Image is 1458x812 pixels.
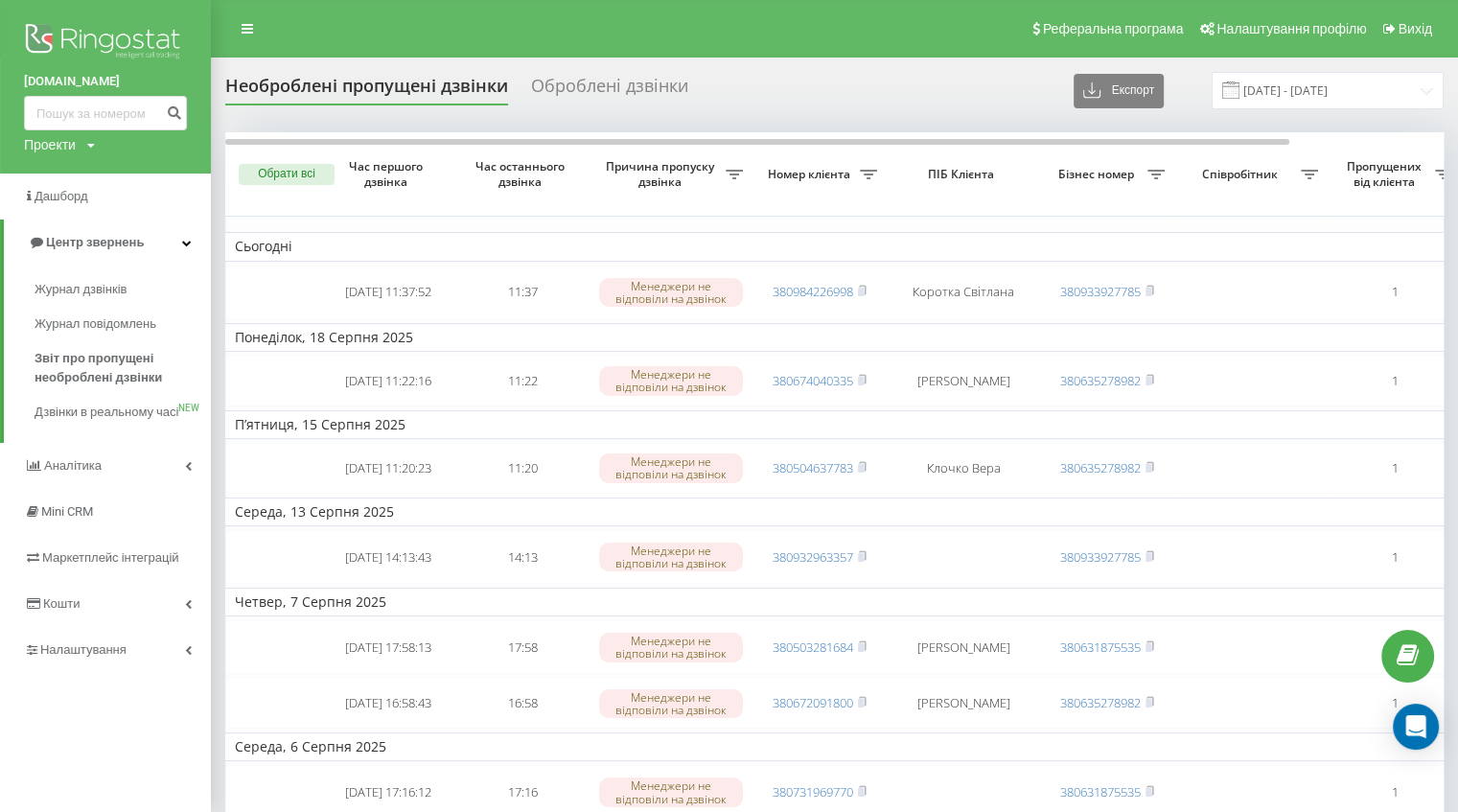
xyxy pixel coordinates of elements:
[471,159,574,189] span: Час останнього дзвінка
[87,129,174,145] span: Clip a bookmark
[1393,704,1439,750] div: Open Intercom Messenger
[1060,548,1141,566] a: 380933927785
[321,356,455,406] td: [DATE] 11:22:16
[35,280,127,299] span: Журнал дзвінків
[24,135,76,154] div: Проекти
[903,167,1024,182] span: ПІБ Клієнта
[336,159,440,189] span: Час першого дзвінка
[35,403,178,422] span: Дзвінки в реальному часі
[46,235,144,249] span: Центр звернень
[455,530,590,584] td: 14:13
[599,689,743,718] div: Менеджери не відповіли на дзвінок
[887,620,1040,674] td: [PERSON_NAME]
[87,191,150,206] span: Clip a block
[321,266,455,319] td: [DATE] 11:37:52
[599,278,743,307] div: Менеджери не відповіли на дзвінок
[35,314,156,334] span: Журнал повідомлень
[35,349,201,387] span: Звіт про пропущені необроблені дзвінки
[455,678,590,729] td: 16:58
[232,270,336,293] span: Clear all and close
[1337,159,1435,189] span: Пропущених від клієнта
[455,620,590,674] td: 17:58
[773,694,853,711] a: 380672091800
[42,550,179,565] span: Маркетплейс інтеграцій
[35,189,88,203] span: Дашборд
[773,459,853,476] a: 380504637783
[887,356,1040,406] td: [PERSON_NAME]
[773,372,853,389] a: 380674040335
[599,366,743,395] div: Менеджери не відповіли на дзвінок
[57,214,350,244] button: Clip a screenshot
[1050,167,1147,182] span: Бізнес номер
[1060,372,1141,389] a: 380635278982
[225,76,508,105] div: Необроблені пропущені дзвінки
[887,266,1040,319] td: Коротка Світлана
[4,220,211,266] a: Центр звернень
[239,164,335,185] button: Обрати всі
[49,83,358,122] input: Untitled
[455,356,590,406] td: 11:22
[773,283,853,300] a: 380984226998
[599,777,743,806] div: Менеджери не відповіли на дзвінок
[887,678,1040,729] td: [PERSON_NAME]
[773,638,853,656] a: 380503281684
[91,26,126,41] span: xTiles
[455,443,590,494] td: 11:20
[773,783,853,800] a: 380731969770
[1216,21,1366,36] span: Налаштування профілю
[24,96,187,130] input: Пошук за номером
[57,122,350,152] button: Clip a bookmark
[321,530,455,584] td: [DATE] 14:13:43
[455,266,590,319] td: 11:37
[321,443,455,494] td: [DATE] 11:20:23
[321,620,455,674] td: [DATE] 17:58:13
[762,167,860,182] span: Номер клієнта
[1060,638,1141,656] a: 380631875535
[1184,167,1301,182] span: Співробітник
[599,633,743,661] div: Менеджери не відповіли на дзвінок
[40,642,127,657] span: Налаштування
[1060,459,1141,476] a: 380635278982
[24,19,187,67] img: Ringostat logo
[773,548,853,566] a: 380932963357
[41,504,93,519] span: Mini CRM
[599,543,743,571] div: Менеджери не відповіли на дзвінок
[1399,21,1432,36] span: Вихід
[24,72,187,91] a: [DOMAIN_NAME]
[599,453,743,482] div: Менеджери не відповіли на дзвінок
[35,307,211,341] a: Журнал повідомлень
[531,76,688,105] div: Оброблені дзвінки
[79,712,143,735] span: Inbox Panel
[35,395,211,429] a: Дзвінки в реальному часіNEW
[321,678,455,729] td: [DATE] 16:58:43
[35,341,211,395] a: Звіт про пропущені необроблені дзвінки
[1060,694,1141,711] a: 380635278982
[1043,21,1184,36] span: Реферальна програма
[44,458,102,473] span: Аналiтика
[57,152,350,183] button: Clip a selection (Select text first)
[43,596,80,611] span: Кошти
[1060,783,1141,800] a: 380631875535
[57,183,350,214] button: Clip a block
[87,221,175,237] span: Clip a screenshot
[887,443,1040,494] td: Клочко Вера
[87,160,256,175] span: Clip a selection (Select text first)
[1060,283,1141,300] a: 380933927785
[48,687,347,708] div: Destination
[1074,74,1164,108] button: Експорт
[35,272,211,307] a: Журнал дзвінків
[599,159,726,189] span: Причина пропуску дзвінка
